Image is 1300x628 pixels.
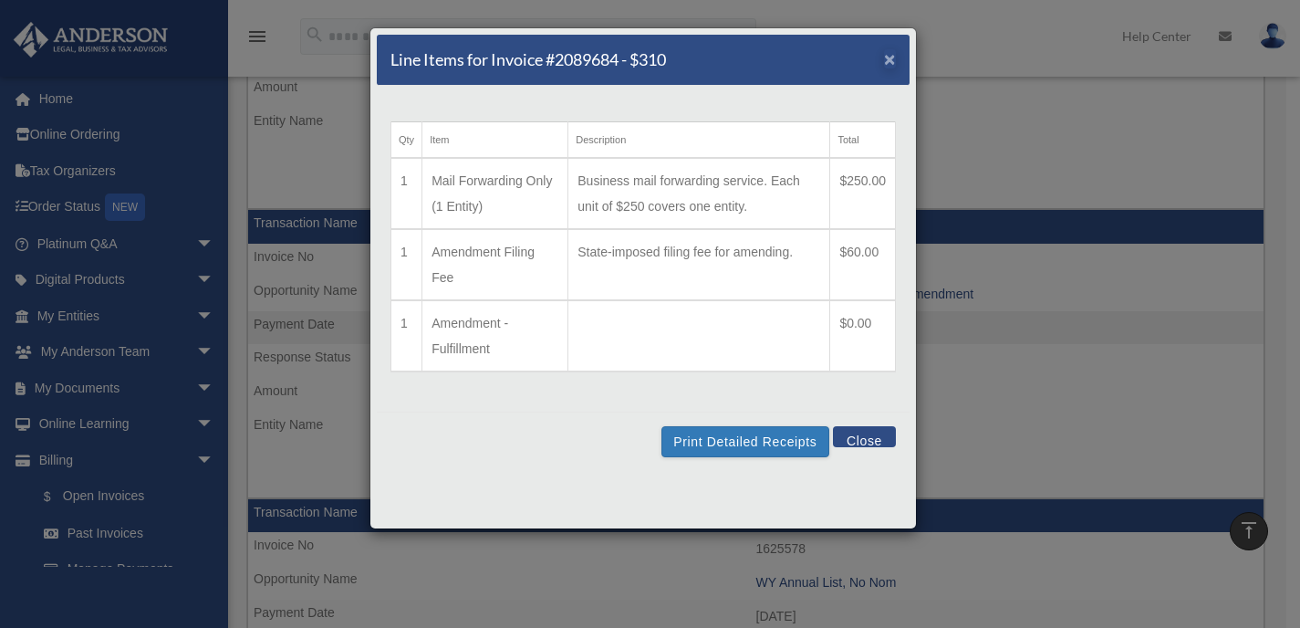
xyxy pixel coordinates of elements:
th: Qty [391,122,422,159]
button: Print Detailed Receipts [661,426,828,457]
th: Description [568,122,830,159]
td: Mail Forwarding Only (1 Entity) [422,158,568,229]
button: Close [884,49,896,68]
td: 1 [391,300,422,372]
td: 1 [391,229,422,300]
th: Total [830,122,896,159]
td: $0.00 [830,300,896,372]
h5: Line Items for Invoice #2089684 - $310 [390,48,666,71]
td: Business mail forwarding service. Each unit of $250 covers one entity. [568,158,830,229]
td: 1 [391,158,422,229]
td: Amendment - Fulfillment [422,300,568,372]
td: $60.00 [830,229,896,300]
th: Item [422,122,568,159]
span: × [884,48,896,69]
td: $250.00 [830,158,896,229]
td: State-imposed filing fee for amending. [568,229,830,300]
button: Close [833,426,896,447]
td: Amendment Filing Fee [422,229,568,300]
